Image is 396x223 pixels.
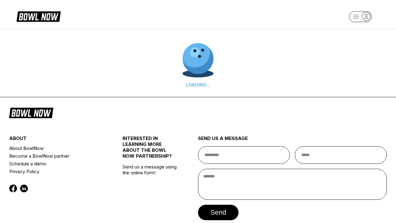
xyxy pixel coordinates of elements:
[183,82,213,87] div: LOADING...
[9,135,104,144] div: about
[9,144,104,152] a: About BowlNow
[198,205,239,220] button: send
[9,168,104,175] a: Privacy Policy
[123,135,179,164] div: INTERESTED IN LEARNING MORE ABOUT THE BOWL NOW PARTNERSHIP?
[9,152,104,160] a: Become a BowlNow partner
[9,160,104,168] a: Schedule a demo
[198,135,387,146] div: send us a message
